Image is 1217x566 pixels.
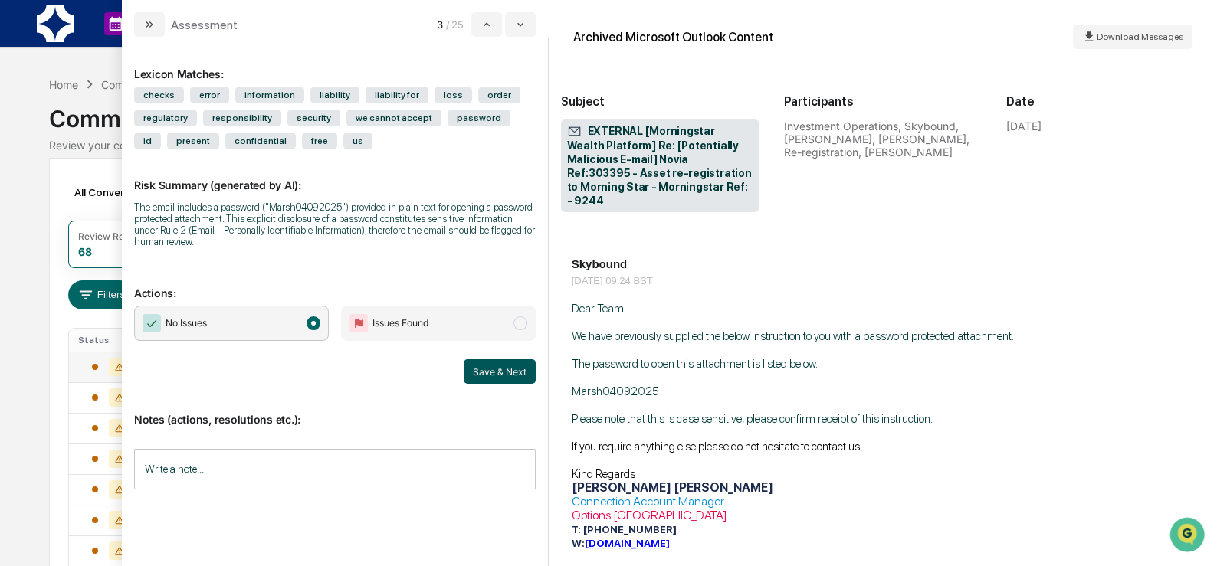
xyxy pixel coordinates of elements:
[15,223,28,235] div: 🔎
[572,412,933,426] span: Please note that this is case sensitive, please confirm receipt of this instruction.
[68,280,135,309] button: Filters
[167,133,219,149] span: present
[235,87,304,103] span: information
[572,508,727,522] span: Options [GEOGRAPHIC_DATA]
[126,192,190,208] span: Attestations
[572,523,677,535] span: T: [PHONE_NUMBER]
[783,94,982,109] h2: Participants
[478,87,520,103] span: order
[783,119,982,159] div: Investment Operations, Skybound, [PERSON_NAME], [PERSON_NAME], Re-registration, [PERSON_NAME]
[572,480,773,495] span: [PERSON_NAME] [PERSON_NAME]
[572,384,659,398] span: Marsh04092025
[261,121,279,139] button: Start new chat
[101,78,225,91] div: Communications Archive
[153,259,185,270] span: Pylon
[225,133,296,149] span: confidential
[203,110,281,126] span: responsibility
[49,139,1169,152] div: Review your communication records across channels
[464,359,536,384] button: Save & Next
[572,440,862,453] span: If you require anything else please do not hesitate to contact us.
[171,18,238,32] div: Assessment
[1006,94,1205,109] h2: Date
[9,215,103,243] a: 🔎Data Lookup
[437,18,443,31] span: 3
[572,302,624,316] span: Dear Team
[346,110,441,126] span: we cannot accept
[190,87,229,103] span: error
[78,231,152,242] div: Review Required
[349,314,368,332] img: Flag
[134,133,161,149] span: id
[1073,25,1192,49] button: Download Messages
[15,116,43,144] img: 1746055101610-c473b297-6a78-478c-a979-82029cc54cd1
[37,5,74,42] img: logo
[52,116,251,132] div: Start new chat
[134,268,536,299] p: Actions:
[105,186,196,214] a: 🗄️Attestations
[31,192,99,208] span: Preclearance
[1097,31,1183,42] span: Download Messages
[15,194,28,206] div: 🖐️
[572,537,585,549] span: W:
[585,535,670,550] a: [DOMAIN_NAME]
[134,201,536,247] div: The email includes a password ("Marsh04092025") provided in plain text for opening a password pro...
[68,180,184,204] div: All Conversations
[448,110,510,126] span: password
[366,87,428,103] span: liability for
[108,258,185,270] a: Powered byPylon
[15,31,279,56] p: How can we help?
[561,94,759,109] h2: Subject
[446,18,468,31] span: / 25
[49,78,78,91] div: Home
[572,271,1194,290] p: [DATE] 09:24 BST
[134,87,184,103] span: checks
[372,316,428,331] span: Issues Found
[343,133,372,149] span: us
[52,132,194,144] div: We're available if you need us!
[9,186,105,214] a: 🖐️Preclearance
[1006,119,1042,133] div: [DATE]
[287,110,340,126] span: security
[572,257,628,270] strong: Skybound
[49,93,1169,133] div: Communications Archive
[31,221,97,237] span: Data Lookup
[134,110,197,126] span: regulatory
[143,314,161,332] img: Checkmark
[435,87,472,103] span: loss
[572,467,635,481] span: Kind Regards
[585,537,670,549] span: [DOMAIN_NAME]
[166,316,207,331] span: No Issues
[567,124,753,208] span: EXTERNAL [Morningstar Wealth Platform] Re: [Potentially Malicious E-mail] Novia Ref:303395 - Asse...
[572,494,724,509] span: Connection Account Manager
[1168,515,1209,557] iframe: Open customer support
[111,194,123,206] div: 🗄️
[310,87,359,103] span: liability
[572,357,818,371] span: The password to open this attachment is listed below.
[302,133,337,149] span: free
[69,329,153,352] th: Status
[573,30,773,44] div: Archived Microsoft Outlook Content
[134,394,536,426] p: Notes (actions, resolutions etc.):
[134,49,536,80] div: Lexicon Matches:
[78,245,92,258] div: 68
[572,329,1014,343] span: We have previously supplied the below instruction to you with a password protected attachment.
[134,160,536,191] p: Risk Summary (generated by AI):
